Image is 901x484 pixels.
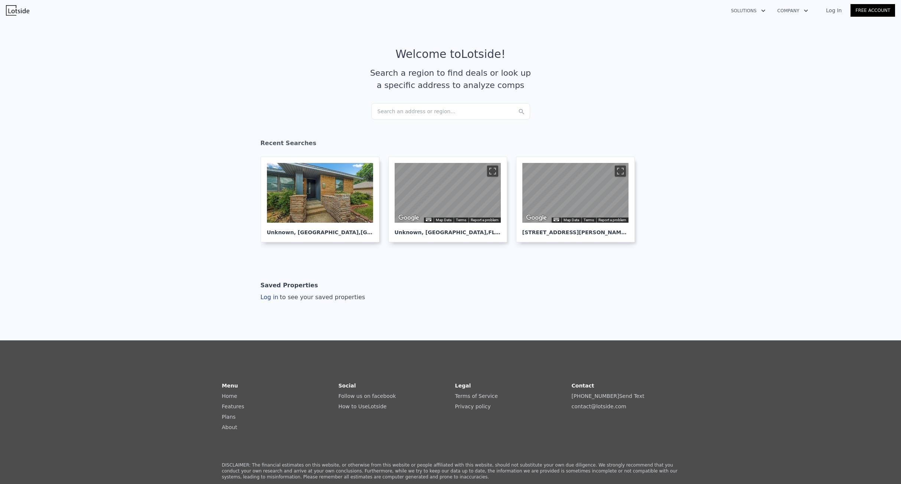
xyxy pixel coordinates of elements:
[261,157,385,242] a: Unknown, [GEOGRAPHIC_DATA],[GEOGRAPHIC_DATA] 75232
[339,403,387,409] a: How to UseLotside
[395,48,506,61] div: Welcome to Lotside !
[456,218,466,222] a: Terms (opens in new tab)
[267,223,373,236] div: Unknown , [GEOGRAPHIC_DATA]
[395,163,501,223] div: Street View
[471,218,499,222] a: Report a problem
[524,213,549,223] img: Google
[522,163,629,223] div: Street View
[455,403,491,409] a: Privacy policy
[395,163,501,223] div: Map
[395,223,501,236] div: Unknown , [GEOGRAPHIC_DATA]
[522,163,629,223] div: Map
[371,103,530,120] div: Search an address or region...
[598,218,626,222] a: Report a problem
[222,393,237,399] a: Home
[6,5,29,16] img: Lotside
[564,218,579,223] button: Map Data
[278,294,365,301] span: to see your saved properties
[522,223,629,236] div: [STREET_ADDRESS][PERSON_NAME] , [GEOGRAPHIC_DATA]
[436,218,451,223] button: Map Data
[388,157,513,242] a: Map Unknown, [GEOGRAPHIC_DATA],FL 33544
[554,218,559,221] button: Keyboard shortcuts
[455,393,498,399] a: Terms of Service
[817,7,851,14] a: Log In
[339,393,396,399] a: Follow us on facebook
[222,414,236,420] a: Plans
[222,424,237,430] a: About
[725,4,771,17] button: Solutions
[396,213,421,223] a: Open this area in Google Maps (opens a new window)
[572,393,619,399] a: [PHONE_NUMBER]
[261,293,365,302] div: Log in
[487,166,498,177] button: Toggle fullscreen view
[261,278,318,293] div: Saved Properties
[359,229,441,235] span: , [GEOGRAPHIC_DATA] 75232
[455,383,471,389] strong: Legal
[619,393,644,399] a: Send Text
[615,166,626,177] button: Toggle fullscreen view
[261,133,641,157] div: Recent Searches
[426,218,431,221] button: Keyboard shortcuts
[572,383,594,389] strong: Contact
[396,213,421,223] img: Google
[486,229,515,235] span: , FL 33544
[222,383,238,389] strong: Menu
[572,403,626,409] a: contact@lotside.com
[584,218,594,222] a: Terms (opens in new tab)
[524,213,549,223] a: Open this area in Google Maps (opens a new window)
[851,4,895,17] a: Free Account
[516,157,641,242] a: Map [STREET_ADDRESS][PERSON_NAME], [GEOGRAPHIC_DATA]
[368,67,534,91] div: Search a region to find deals or look up a specific address to analyze comps
[222,403,244,409] a: Features
[771,4,814,17] button: Company
[339,383,356,389] strong: Social
[222,462,679,480] p: DISCLAIMER: The financial estimates on this website, or otherwise from this website or people aff...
